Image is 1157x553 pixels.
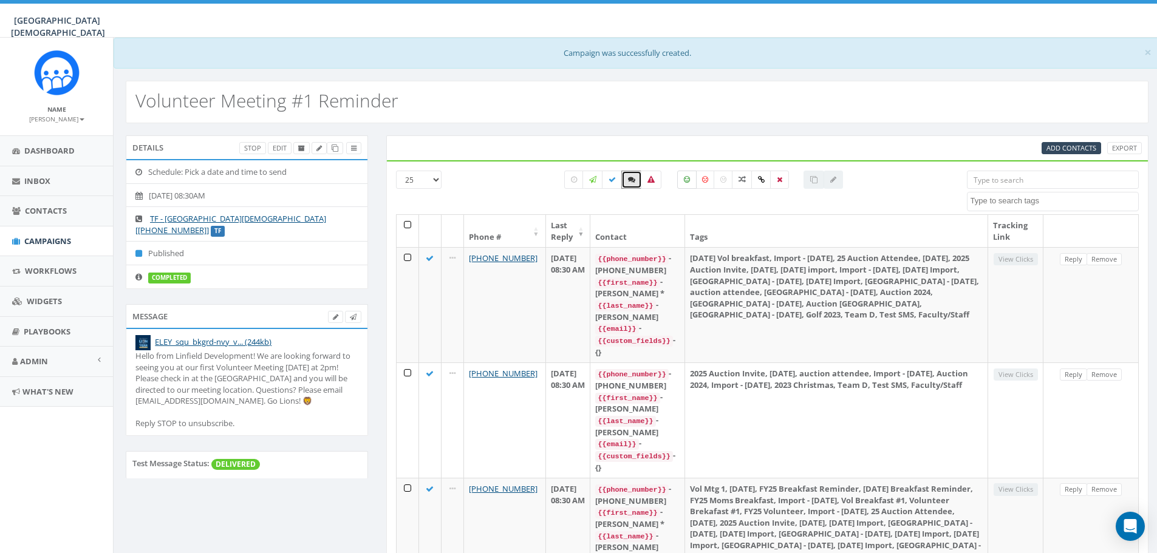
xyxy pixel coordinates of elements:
code: {{email}} [595,324,638,334]
span: Dashboard [24,145,75,156]
code: {{last_name}} [595,416,655,427]
a: [PERSON_NAME] [29,113,84,124]
div: - [PHONE_NUMBER] [595,253,679,276]
span: What's New [22,386,73,397]
a: [PHONE_NUMBER] [469,368,538,379]
label: TF [211,226,225,237]
i: Published [135,249,148,257]
label: Removed [770,171,789,189]
div: - [PERSON_NAME] [595,392,679,415]
code: {{phone_number}} [595,484,668,495]
a: TF - [GEOGRAPHIC_DATA][DEMOGRAPHIC_DATA] [[PHONE_NUMBER]] [135,213,326,236]
a: Add Contacts [1042,142,1101,155]
a: [PHONE_NUMBER] [469,253,538,263]
li: Published [126,241,367,265]
label: Test Message Status: [132,458,210,469]
small: Name [47,105,66,114]
div: - [PERSON_NAME] [595,530,679,553]
a: Remove [1087,483,1122,496]
label: Sending [582,171,603,189]
div: - {} [595,334,679,358]
td: [DATE] 08:30 AM [546,362,591,478]
a: Remove [1087,253,1122,266]
td: [DATE] 08:30 AM [546,247,591,362]
th: Last Reply: activate to sort column ascending [546,215,591,247]
code: {{custom_fields}} [595,336,672,347]
th: Tracking Link [988,215,1043,247]
span: Edit Campaign Body [333,312,338,321]
small: [PERSON_NAME] [29,115,84,123]
a: Reply [1060,483,1087,496]
div: Message [126,304,368,328]
span: Clone Campaign [332,143,338,152]
label: Negative [695,171,715,189]
div: - [PERSON_NAME] * [595,506,679,529]
label: Replied [621,171,642,189]
div: Open Intercom Messenger [1116,512,1145,541]
a: Edit [268,142,292,155]
span: Admin [20,356,48,367]
a: Export [1107,142,1142,155]
input: Type to search [967,171,1139,189]
code: {{phone_number}} [595,254,668,265]
span: [GEOGRAPHIC_DATA][DEMOGRAPHIC_DATA] [11,15,105,38]
div: - [PHONE_NUMBER] [595,483,679,506]
code: {{phone_number}} [595,369,668,380]
td: [DATE] Vol breakfast, Import - [DATE], 25 Auction Attendee, [DATE], 2025 Auction Invite, [DATE], ... [685,247,988,362]
span: Campaigns [24,236,71,246]
span: Playbooks [24,326,70,337]
div: - [PERSON_NAME] [595,299,679,322]
a: ELEY_squ_bkgrd-nvy_v... (244kb) [155,336,271,347]
code: {{last_name}} [595,531,655,542]
th: Contact [590,215,684,247]
label: Positive [677,171,697,189]
span: Edit Campaign Title [316,143,322,152]
li: Schedule: Pick a date and time to send [126,160,367,184]
div: - {} [595,450,679,473]
span: Contacts [25,205,67,216]
label: Delivered [602,171,623,189]
code: {{first_name}} [595,277,660,288]
textarea: Search [971,195,1138,206]
span: × [1144,44,1152,61]
img: Rally_Corp_Icon_1.png [34,50,80,95]
span: View Campaign Delivery Statistics [351,143,357,152]
span: Inbox [24,175,50,186]
i: Schedule: Pick a date and time to send [135,168,148,176]
a: Reply [1060,368,1087,381]
div: - [PERSON_NAME] * [595,276,679,299]
th: Phone #: activate to sort column ascending [464,215,546,247]
label: Bounced [641,171,661,189]
label: completed [148,273,191,283]
div: - [595,438,679,450]
a: Remove [1087,368,1122,381]
span: Workflows [25,265,77,276]
li: [DATE] 08:30AM [126,183,367,208]
a: Stop [239,142,266,155]
span: Add Contacts [1046,143,1096,152]
label: Link Clicked [751,171,771,189]
div: - [595,322,679,334]
span: DELIVERED [211,459,260,470]
a: [PHONE_NUMBER] [469,483,538,494]
code: {{first_name}} [595,507,660,518]
div: - [PHONE_NUMBER] [595,368,679,391]
label: Neutral [714,171,733,189]
label: Pending [564,171,584,189]
th: Tags [685,215,988,247]
button: Close [1144,46,1152,59]
a: Reply [1060,253,1087,266]
code: {{last_name}} [595,300,655,311]
code: {{email}} [595,439,638,450]
span: CSV files only [1046,143,1096,152]
span: Widgets [27,296,62,307]
code: {{custom_fields}} [595,451,672,462]
td: 2025 Auction Invite, [DATE], auction attendee, Import - [DATE], Auction 2024, Import - [DATE], 20... [685,362,988,478]
div: Hello from Linfield Development! We are looking forward to seeing you at our first Volunteer Meet... [135,350,358,429]
label: Mixed [732,171,753,189]
code: {{first_name}} [595,393,660,404]
h2: Volunteer Meeting #1 Reminder [135,90,398,110]
div: - [PERSON_NAME] [595,415,679,438]
span: Archive Campaign [298,143,305,152]
div: Details [126,135,368,160]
